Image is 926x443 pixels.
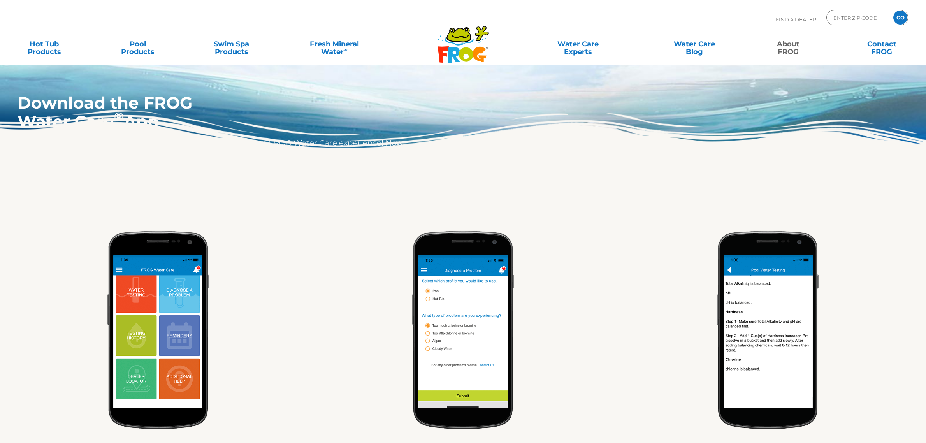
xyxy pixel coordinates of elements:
a: ContactFROG [845,36,918,52]
a: Swim SpaProducts [195,36,268,52]
strong: test your water [47,151,111,160]
img: Apple App Store [218,162,296,188]
p: FROG Products has launched a free app to further improve your FROG Water Care experience! Now you... [18,137,417,162]
sup: ∞ [344,46,348,53]
a: Fresh MineralWater∞ [289,36,380,52]
a: AboutFROG [752,36,824,52]
strong: troubleshoot issues [113,151,195,160]
input: GO [893,11,907,25]
p: Find A Dealer [776,10,816,29]
sup: ® [40,137,45,144]
a: PoolProducts [102,36,174,52]
a: Water CareExperts [519,36,637,52]
img: Frog Products Logo [433,16,493,63]
img: phone-app-screen-03 [717,231,819,429]
a: Water CareBlog [658,36,731,52]
h1: Download the FROG Water Care App [18,93,417,131]
img: Google Play [18,162,96,188]
strong: local dealer [246,151,293,160]
a: Hot TubProducts [8,36,81,52]
sup: ® [114,109,124,124]
img: phone-app-screen-01 [107,231,209,429]
img: phone-app-screen-02 [412,231,514,429]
